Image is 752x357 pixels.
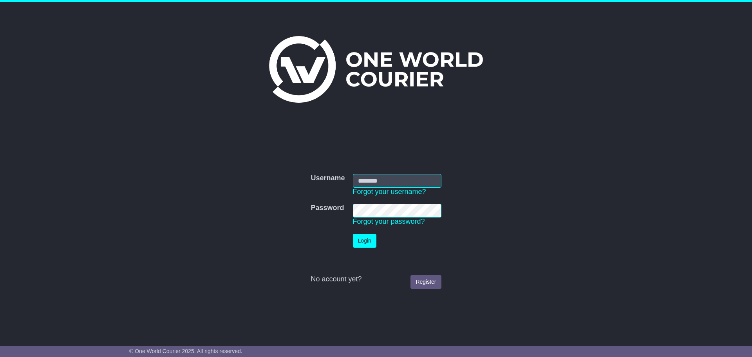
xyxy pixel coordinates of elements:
a: Register [410,275,441,289]
a: Forgot your password? [353,217,425,225]
div: No account yet? [311,275,441,284]
a: Forgot your username? [353,188,426,196]
img: One World [269,36,483,103]
button: Login [353,234,376,248]
span: © One World Courier 2025. All rights reserved. [129,348,242,354]
label: Username [311,174,345,183]
label: Password [311,204,344,212]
